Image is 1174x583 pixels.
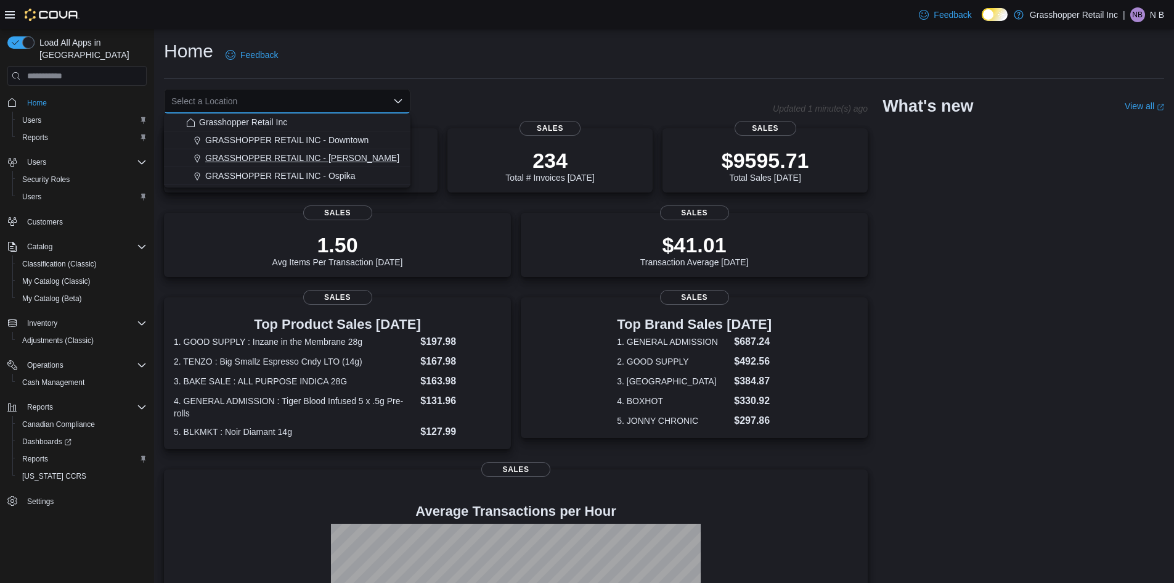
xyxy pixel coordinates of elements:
[17,333,99,348] a: Adjustments (Classic)
[17,172,75,187] a: Security Roles
[617,395,729,407] dt: 4. BOXHOT
[617,415,729,427] dt: 5. JONNY CHRONIC
[17,434,76,449] a: Dashboards
[22,115,41,125] span: Users
[12,255,152,273] button: Classification (Classic)
[420,374,501,389] dd: $163.98
[17,257,102,271] a: Classification (Classic)
[174,375,415,387] dt: 3. BAKE SALE : ALL PURPOSE INDICA 28G
[22,494,147,509] span: Settings
[734,334,772,349] dd: $687.24
[7,88,147,542] nav: Complex example
[12,112,152,129] button: Users
[982,8,1008,21] input: Dark Mode
[773,104,868,114] p: Updated 1 minute(s) ago
[17,130,147,145] span: Reports
[12,290,152,307] button: My Catalog (Beta)
[17,375,89,390] a: Cash Management
[240,49,278,61] span: Feedback
[617,317,772,332] h3: Top Brand Sales [DATE]
[22,316,147,331] span: Inventory
[22,400,58,415] button: Reports
[722,148,809,173] p: $9595.71
[734,374,772,389] dd: $384.87
[35,36,147,61] span: Load All Apps in [GEOGRAPHIC_DATA]
[505,148,594,173] p: 234
[272,233,403,267] div: Avg Items Per Transaction [DATE]
[22,214,147,229] span: Customers
[17,189,46,204] a: Users
[17,274,96,289] a: My Catalog (Classic)
[2,315,152,332] button: Inventory
[17,452,53,466] a: Reports
[12,374,152,391] button: Cash Management
[420,394,501,408] dd: $131.96
[660,290,729,305] span: Sales
[12,450,152,468] button: Reports
[22,155,51,170] button: Users
[174,336,415,348] dt: 1. GOOD SUPPLY : Inzane in the Membrane 28g
[1030,7,1118,22] p: Grasshopper Retail Inc
[520,121,581,136] span: Sales
[12,332,152,349] button: Adjustments (Classic)
[914,2,976,27] a: Feedback
[1157,104,1164,111] svg: External link
[640,233,749,267] div: Transaction Average [DATE]
[164,114,410,131] button: Grasshopper Retail Inc
[12,129,152,146] button: Reports
[22,133,48,143] span: Reports
[22,400,147,415] span: Reports
[17,257,147,271] span: Classification (Classic)
[734,394,772,408] dd: $330.92
[22,239,147,254] span: Catalog
[27,242,52,252] span: Catalog
[303,205,372,220] span: Sales
[1125,101,1164,111] a: View allExternal link
[420,354,501,369] dd: $167.98
[12,273,152,290] button: My Catalog (Classic)
[22,276,91,286] span: My Catalog (Classic)
[660,205,729,220] span: Sales
[22,192,41,202] span: Users
[420,424,501,439] dd: $127.99
[17,113,46,128] a: Users
[25,9,79,21] img: Cova
[27,402,53,412] span: Reports
[2,492,152,510] button: Settings
[22,316,62,331] button: Inventory
[883,96,973,116] h2: What's new
[221,43,283,67] a: Feedback
[934,9,971,21] span: Feedback
[27,360,63,370] span: Operations
[22,420,95,429] span: Canadian Compliance
[1150,7,1164,22] p: N B
[1132,7,1143,22] span: NB
[2,238,152,255] button: Catalog
[734,413,772,428] dd: $297.86
[722,148,809,183] div: Total Sales [DATE]
[393,96,403,106] button: Close list of options
[2,93,152,111] button: Home
[27,157,46,167] span: Users
[22,96,52,110] a: Home
[17,469,91,484] a: [US_STATE] CCRS
[1130,7,1145,22] div: N B
[17,291,87,306] a: My Catalog (Beta)
[27,98,47,108] span: Home
[22,94,147,110] span: Home
[481,462,550,477] span: Sales
[22,378,84,387] span: Cash Management
[22,175,70,184] span: Security Roles
[17,172,147,187] span: Security Roles
[205,134,369,146] span: GRASSHOPPER RETAIL INC - Downtown
[617,336,729,348] dt: 1. GENERAL ADMISSION
[205,152,399,164] span: GRASSHOPPER RETAIL INC - [PERSON_NAME]
[27,497,54,507] span: Settings
[17,291,147,306] span: My Catalog (Beta)
[22,155,147,170] span: Users
[982,21,982,22] span: Dark Mode
[1123,7,1125,22] p: |
[174,426,415,438] dt: 5. BLKMKT : Noir Diamant 14g
[174,355,415,368] dt: 2. TENZO : Big Smallz Espresso Cndy LTO (14g)
[505,148,594,183] div: Total # Invoices [DATE]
